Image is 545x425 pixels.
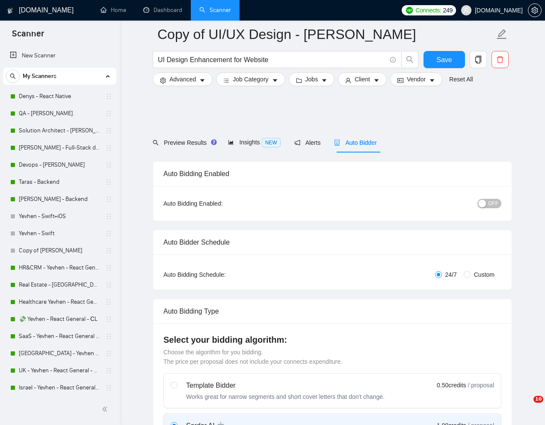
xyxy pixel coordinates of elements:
button: barsJob Categorycaret-down [216,72,285,86]
span: Jobs [305,75,318,84]
input: Search Freelance Jobs... [158,54,386,65]
a: Devops - [PERSON_NAME] [19,156,100,174]
span: Preview Results [153,139,214,146]
span: holder [105,247,112,254]
h4: Select your bidding algorithm: [163,334,501,346]
span: caret-down [321,77,327,84]
span: notification [294,140,300,146]
a: Solution Architect - [PERSON_NAME] [19,122,100,139]
div: Auto Bidding Enabled [163,162,501,186]
span: robot [334,140,340,146]
a: homeHome [101,6,126,14]
span: edit [496,29,507,40]
a: searchScanner [199,6,231,14]
button: settingAdvancedcaret-down [153,72,213,86]
div: Template Bidder [186,380,385,391]
div: Auto Bidder Schedule [163,230,501,254]
span: holder [105,281,112,288]
a: [PERSON_NAME] - Full-Stack dev [19,139,100,156]
span: holder [105,367,112,374]
span: area-chart [228,139,234,145]
span: folder [296,77,302,84]
span: Vendor [407,75,426,84]
span: holder [105,196,112,203]
span: caret-down [373,77,379,84]
div: Auto Bidding Type [163,299,501,323]
a: Israel - Yevhen - React General - СL [19,379,100,396]
button: userClientcaret-down [338,72,387,86]
span: Alerts [294,139,321,146]
a: Healthcare Yevhen - React General - СL [19,293,100,311]
span: holder [105,384,112,391]
a: HR&CRM - Yevhen - React General - СL [19,259,100,276]
span: search [6,73,19,79]
span: caret-down [429,77,435,84]
span: holder [105,264,112,271]
span: bars [223,77,229,84]
span: search [153,140,159,146]
button: setting [528,3,542,17]
span: / proposal [468,381,494,389]
a: Real Estate - [GEOGRAPHIC_DATA] - React General - СL [19,276,100,293]
li: New Scanner [3,47,116,64]
img: upwork-logo.png [406,7,413,14]
span: holder [105,110,112,117]
span: Choose the algorithm for you bidding. The price per proposal does not include your connects expen... [163,349,342,365]
span: setting [528,7,541,14]
a: Denys - React Native [19,88,100,105]
span: My Scanners [23,68,56,85]
a: Taras - Backend [19,174,100,191]
span: copy [470,56,486,63]
span: holder [105,316,112,323]
button: Save [424,51,465,68]
a: Yevhen - Swift+iOS [19,208,100,225]
span: delete [492,56,508,63]
span: Save [436,54,452,65]
a: SaaS - Yevhen - React General - СL [19,328,100,345]
a: Reset All [449,75,473,84]
button: search [6,69,20,83]
a: setting [528,7,542,14]
span: user [463,7,469,13]
span: holder [105,127,112,134]
a: Copy of [PERSON_NAME] [19,242,100,259]
a: 💸 Yevhen - React General - СL [19,311,100,328]
span: Advanced [169,75,196,84]
span: holder [105,350,112,357]
span: holder [105,93,112,100]
span: Auto Bidder [334,139,376,146]
span: Scanner [5,27,51,45]
span: 249 [443,6,453,15]
a: [PERSON_NAME] - Backend [19,191,100,208]
span: holder [105,179,112,186]
span: caret-down [272,77,278,84]
span: holder [105,213,112,220]
span: 10 [533,396,543,403]
span: 0.50 credits [437,380,466,390]
button: folderJobscaret-down [289,72,335,86]
button: delete [492,51,509,68]
a: dashboardDashboard [143,6,182,14]
div: Works great for narrow segments and short cover letters that don't change. [186,392,385,401]
div: Auto Bidding Enabled: [163,199,276,208]
iframe: Intercom live chat [516,396,536,416]
span: Job Category [233,75,268,84]
span: NEW [262,138,281,147]
a: QA - [PERSON_NAME] [19,105,100,122]
span: Insights [228,139,280,146]
span: search [402,56,418,63]
span: OFF [488,199,498,208]
button: copy [470,51,487,68]
a: [GEOGRAPHIC_DATA] - Yevhen - React General - СL [19,345,100,362]
span: holder [105,333,112,340]
input: Scanner name... [157,24,495,45]
span: Custom [471,270,498,279]
span: caret-down [199,77,205,84]
a: New Scanner [10,47,110,64]
span: user [345,77,351,84]
span: holder [105,162,112,168]
span: info-circle [390,57,396,63]
img: logo [7,4,13,18]
button: idcardVendorcaret-down [390,72,442,86]
span: double-left [102,405,110,413]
